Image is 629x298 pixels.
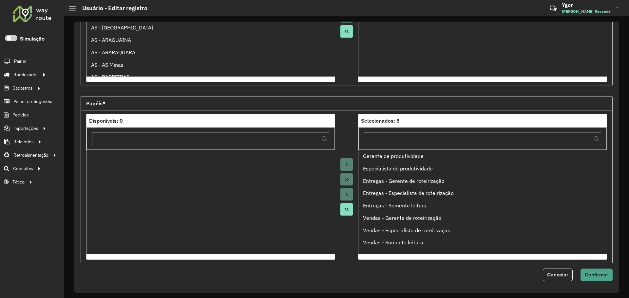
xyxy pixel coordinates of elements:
[585,272,608,277] span: Confirmar
[91,24,331,31] div: AS - [GEOGRAPHIC_DATA]
[363,214,602,222] div: Vendas - Gerente de roteirização
[546,1,560,15] a: Contato Rápido
[91,36,331,44] div: AS - ARAGUAINA
[76,5,147,12] h2: Usuário - Editar registro
[13,138,34,145] span: Relatórios
[340,203,353,216] button: Move All to Source
[543,269,573,281] button: Cancelar
[13,71,38,78] span: Roteirizador
[14,58,26,65] span: Painel
[363,165,602,172] div: Especialista de produtividade
[363,226,602,234] div: Vendas - Especialista de roteirização
[86,101,105,106] span: Papéis*
[562,2,611,8] h3: Ygor
[547,272,568,277] span: Cancelar
[13,125,38,132] span: Importações
[20,35,45,43] label: Simulação
[91,48,331,56] div: AS - ARARAQUARA
[91,61,331,69] div: AS - AS Minas
[12,85,33,92] span: Cadastros
[363,189,602,197] div: Entregas - Especialista de roteirização
[13,165,33,172] span: Consultas
[89,117,332,125] div: Disponíveis: 0
[12,112,29,118] span: Pedidos
[361,117,604,125] div: Selecionados: 8
[91,73,331,81] div: AS - BARREIRAS
[13,98,52,105] span: Painel de Sugestão
[562,9,611,14] span: [PERSON_NAME] Resende
[13,152,48,159] span: Retroalimentação
[363,202,602,209] div: Entregas - Somente leitura
[363,177,602,185] div: Entregas - Gerente de roteirização
[581,269,613,281] button: Confirmar
[363,238,602,246] div: Vendas - Somente leitura
[12,179,25,185] span: Tático
[363,152,602,160] div: Gerente de produtividade
[340,25,353,38] button: Move All to Source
